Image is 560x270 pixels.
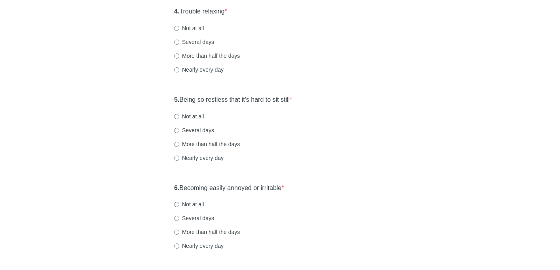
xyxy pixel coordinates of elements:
strong: 4. [174,8,179,15]
label: Nearly every day [174,242,224,250]
input: Not at all [174,114,179,119]
label: Being so restless that it's hard to sit still [174,95,292,105]
label: Not at all [174,200,204,208]
label: Becoming easily annoyed or irritable [174,184,284,193]
input: Nearly every day [174,67,179,72]
input: More than half the days [174,142,179,147]
strong: 6. [174,184,179,191]
input: More than half the days [174,230,179,235]
label: Several days [174,38,214,46]
input: More than half the days [174,53,179,59]
input: Several days [174,128,179,133]
label: Not at all [174,24,204,32]
label: Nearly every day [174,66,224,74]
label: More than half the days [174,52,240,60]
input: Not at all [174,26,179,31]
label: Not at all [174,112,204,120]
label: Several days [174,126,214,134]
input: Several days [174,40,179,45]
input: Nearly every day [174,156,179,161]
label: More than half the days [174,228,240,236]
label: Trouble relaxing [174,7,227,16]
label: Nearly every day [174,154,224,162]
input: Not at all [174,202,179,207]
input: Several days [174,216,179,221]
strong: 5. [174,96,179,103]
input: Nearly every day [174,243,179,249]
label: Several days [174,214,214,222]
label: More than half the days [174,140,240,148]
